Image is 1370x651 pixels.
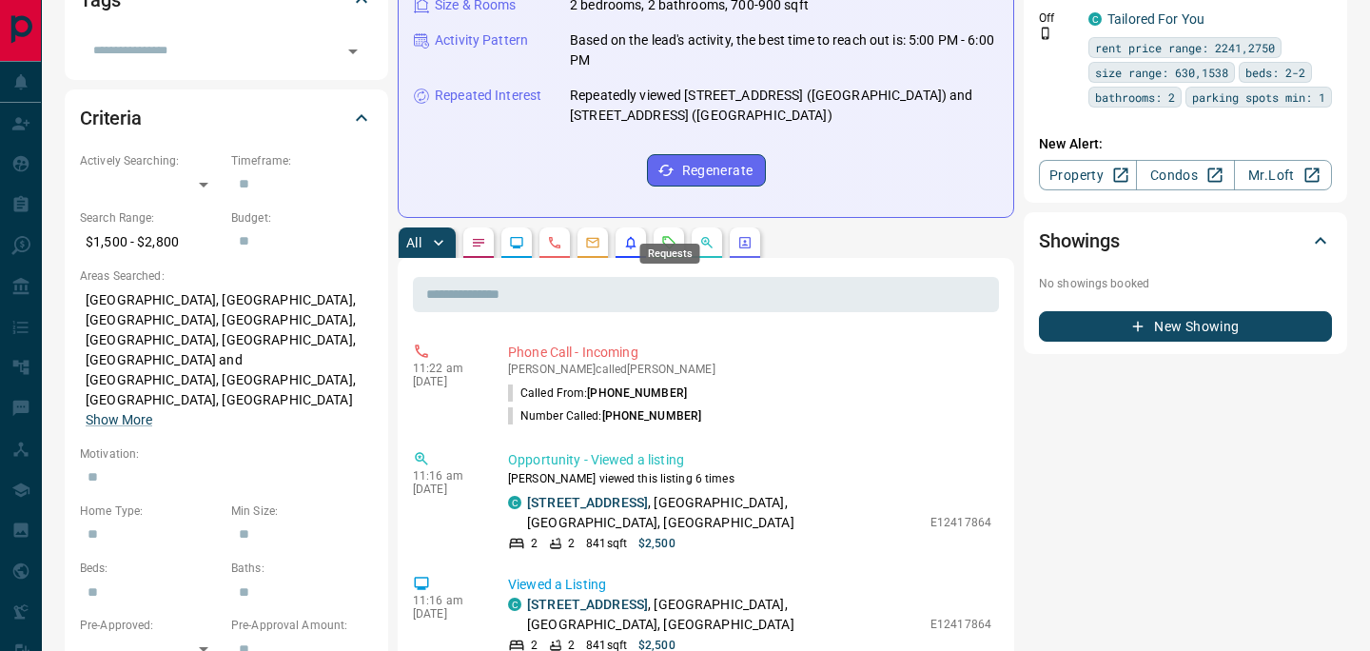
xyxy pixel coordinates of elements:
p: , [GEOGRAPHIC_DATA], [GEOGRAPHIC_DATA], [GEOGRAPHIC_DATA] [527,493,921,533]
svg: Listing Alerts [623,235,638,250]
a: [STREET_ADDRESS] [527,495,648,510]
div: Showings [1039,218,1332,264]
a: Condos [1136,160,1234,190]
p: Areas Searched: [80,267,373,285]
p: Number Called: [508,407,701,424]
div: condos.ca [1088,12,1102,26]
a: Property [1039,160,1137,190]
button: Show More [86,410,152,430]
p: Repeatedly viewed [STREET_ADDRESS] ([GEOGRAPHIC_DATA]) and [STREET_ADDRESS] ([GEOGRAPHIC_DATA]) [570,86,998,126]
span: beds: 2-2 [1245,63,1305,82]
p: 11:16 am [413,469,479,483]
button: New Showing [1039,311,1332,342]
div: condos.ca [508,496,521,509]
h2: Showings [1039,226,1120,256]
svg: Push Notification Only [1039,27,1052,40]
p: Pre-Approval Amount: [231,617,373,634]
p: Timeframe: [231,152,373,169]
svg: Emails [585,235,600,250]
span: [PHONE_NUMBER] [587,386,687,400]
p: 2 [568,535,575,552]
p: Pre-Approved: [80,617,222,634]
p: Min Size: [231,503,373,520]
button: Open [340,38,366,65]
p: Opportunity - Viewed a listing [508,450,991,470]
p: [PERSON_NAME] called [PERSON_NAME] [508,363,991,376]
p: $1,500 - $2,800 [80,227,222,258]
span: rent price range: 2241,2750 [1095,38,1275,57]
p: No showings booked [1039,275,1332,292]
p: Based on the lead's activity, the best time to reach out is: 5:00 PM - 6:00 PM [570,30,998,70]
span: size range: 630,1538 [1095,63,1228,82]
p: Called From: [508,385,687,402]
p: Motivation: [80,445,373,463]
p: E12417864 [930,616,991,633]
p: Budget: [231,209,373,227]
span: [PHONE_NUMBER] [602,409,702,423]
p: Search Range: [80,209,222,227]
span: bathrooms: 2 [1095,88,1175,107]
p: Activity Pattern [435,30,528,50]
p: [PERSON_NAME] viewed this listing 6 times [508,470,991,487]
div: Criteria [80,95,373,141]
a: Mr.Loft [1234,160,1332,190]
p: $2,500 [638,535,675,552]
p: Viewed a Listing [508,575,991,595]
p: E12417864 [930,514,991,531]
p: Repeated Interest [435,86,541,106]
svg: Notes [471,235,486,250]
svg: Opportunities [699,235,714,250]
button: Regenerate [647,154,766,187]
p: Phone Call - Incoming [508,343,991,363]
p: [DATE] [413,607,479,621]
p: Actively Searching: [80,152,222,169]
p: [DATE] [413,483,479,496]
svg: Lead Browsing Activity [509,235,524,250]
p: New Alert: [1039,134,1332,154]
p: [DATE] [413,375,479,388]
p: Baths: [231,560,373,577]
svg: Agent Actions [737,235,753,250]
p: 11:22 am [413,362,479,375]
a: [STREET_ADDRESS] [527,597,648,612]
h2: Criteria [80,103,142,133]
p: 841 sqft [586,535,627,552]
div: Requests [640,244,700,264]
svg: Calls [547,235,562,250]
span: parking spots min: 1 [1192,88,1325,107]
p: Off [1039,10,1077,27]
p: 11:16 am [413,594,479,607]
a: Tailored For You [1107,11,1204,27]
p: All [406,236,421,249]
p: [GEOGRAPHIC_DATA], [GEOGRAPHIC_DATA], [GEOGRAPHIC_DATA], [GEOGRAPHIC_DATA], [GEOGRAPHIC_DATA], [G... [80,285,373,436]
p: Beds: [80,560,222,577]
p: 2 [531,535,538,552]
p: Home Type: [80,503,222,520]
p: , [GEOGRAPHIC_DATA], [GEOGRAPHIC_DATA], [GEOGRAPHIC_DATA] [527,595,921,635]
div: condos.ca [508,598,521,611]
